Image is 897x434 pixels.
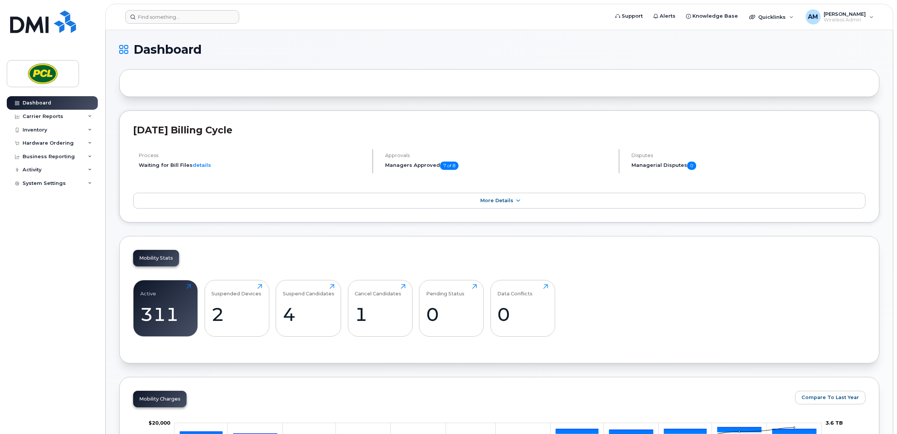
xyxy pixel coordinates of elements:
div: Cancel Candidates [355,284,401,296]
a: details [193,162,211,168]
g: $0 [149,420,170,426]
div: Pending Status [426,284,464,296]
a: Pending Status0 [426,284,477,332]
div: 311 [140,303,191,325]
tspan: $20,000 [149,420,170,426]
tspan: 3.6 TB [826,420,843,426]
div: 0 [426,303,477,325]
span: More Details [480,198,513,203]
div: Data Conflicts [497,284,533,296]
span: 0 [687,162,696,170]
div: Suspended Devices [211,284,261,296]
a: Suspend Candidates4 [283,284,334,332]
div: 1 [355,303,405,325]
h5: Managers Approved [385,162,612,170]
div: Suspend Candidates [283,284,334,296]
div: 0 [497,303,548,325]
span: Dashboard [134,44,202,55]
button: Compare To Last Year [795,391,865,404]
div: 4 [283,303,334,325]
h5: Managerial Disputes [631,162,865,170]
h4: Disputes [631,153,865,158]
a: Suspended Devices2 [211,284,262,332]
h2: [DATE] Billing Cycle [133,124,865,136]
h4: Approvals [385,153,612,158]
div: 2 [211,303,262,325]
li: Waiting for Bill Files [139,162,366,169]
span: Compare To Last Year [801,394,859,401]
span: 7 of 8 [440,162,458,170]
div: Active [140,284,156,296]
a: Active311 [140,284,191,332]
a: Data Conflicts0 [497,284,548,332]
a: Cancel Candidates1 [355,284,405,332]
h4: Process [139,153,366,158]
